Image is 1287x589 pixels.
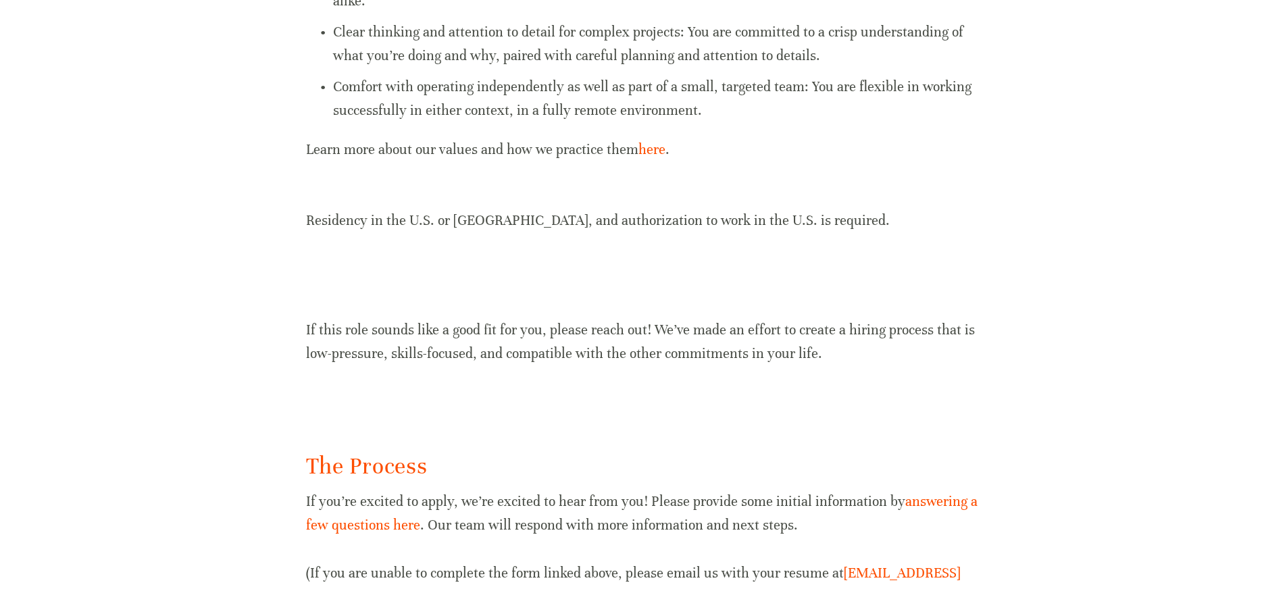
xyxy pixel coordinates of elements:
[306,318,982,365] p: If this role sounds like a good fit for you, please reach out! We’ve made an effort to create a h...
[306,138,982,161] p: Learn more about our values and how we practice them .
[638,141,665,158] a: here
[306,185,982,232] p: Residency in the U.S. or [GEOGRAPHIC_DATA], and authorization to work in the U.S. is required.
[333,20,982,68] p: Clear thinking and attention to detail for complex projects: You are committed to a crisp underst...
[333,75,982,122] p: Comfort with operating independently as well as part of a small, targeted team: You are flexible ...
[306,451,982,482] h2: The Process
